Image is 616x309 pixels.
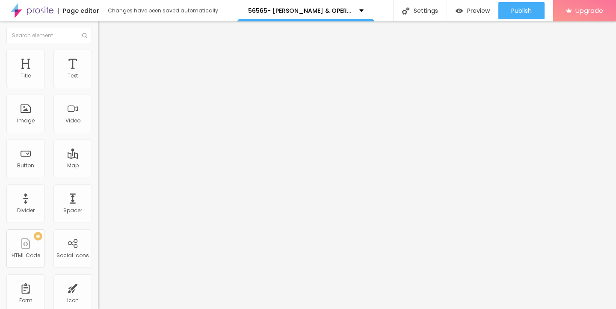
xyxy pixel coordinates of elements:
button: Preview [447,2,498,19]
div: Spacer [63,208,82,214]
div: Title [21,73,31,79]
div: Video [65,118,80,124]
iframe: Editor [98,21,616,309]
div: Map [67,163,79,169]
span: Publish [511,7,532,14]
div: Form [19,297,33,303]
div: Image [17,118,35,124]
div: Page editor [58,8,99,14]
div: Changes have been saved automatically [108,8,218,13]
div: Text [68,73,78,79]
p: 56565- [PERSON_NAME] & OPERANA LAW OFFICES, LLC [248,8,353,14]
div: Icon [67,297,79,303]
div: Social Icons [56,253,89,258]
img: Icone [82,33,87,38]
div: Divider [17,208,35,214]
img: view-1.svg [456,7,463,15]
div: HTML Code [12,253,40,258]
input: Search element [6,28,92,43]
img: Icone [402,7,409,15]
div: Button [17,163,34,169]
span: Preview [467,7,490,14]
button: Publish [498,2,545,19]
span: Upgrade [575,7,603,14]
